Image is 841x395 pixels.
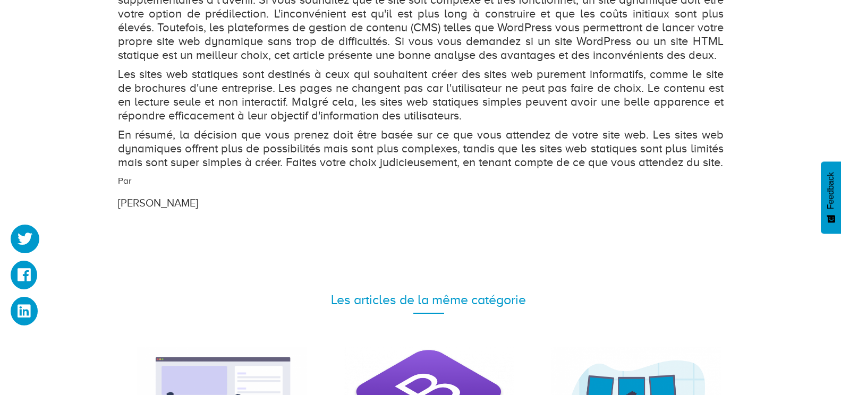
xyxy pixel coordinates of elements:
p: En résumé, la décision que vous prenez doit être basée sur ce que vous attendez de votre site web... [118,128,724,169]
h3: [PERSON_NAME] [118,197,620,209]
iframe: Drift Widget Chat Controller [788,342,828,382]
button: Feedback - Afficher l’enquête [821,161,841,234]
div: Par [110,175,628,211]
div: Les articles de la même catégorie [126,290,732,310]
p: Les sites web statiques sont destinés à ceux qui souhaitent créer des sites web purement informat... [118,67,724,123]
span: Feedback [826,172,836,209]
